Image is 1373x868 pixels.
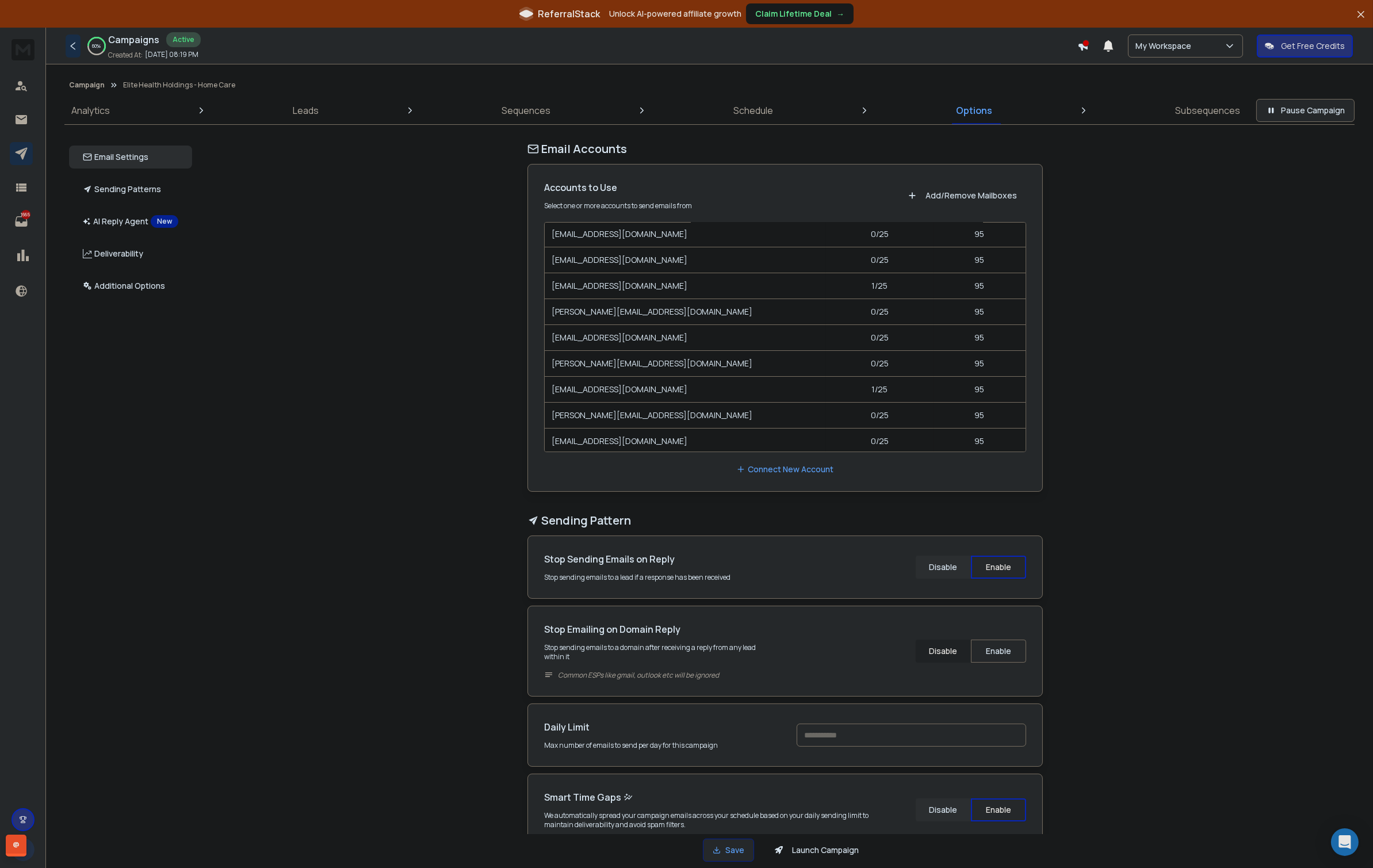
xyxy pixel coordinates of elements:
p: My Workspace [1135,40,1196,52]
a: Schedule [726,97,780,124]
button: Campaign [69,81,105,90]
a: Options [949,97,999,124]
a: Sequences [495,97,557,124]
a: Analytics [64,97,117,124]
p: [DATE] 08:19 PM [145,50,198,59]
p: Created At: [108,51,143,60]
div: Active [166,32,201,47]
p: 1665 [21,210,30,219]
p: Elite Health Holdings - Home Care [123,81,235,90]
span: ReferralStack [538,7,600,21]
button: Close banner [1353,7,1368,35]
a: Subsequences [1168,97,1247,124]
div: Open Intercom Messenger [1331,828,1359,856]
p: Unlock AI-powered affiliate growth [609,8,741,20]
p: Sequences [502,104,550,117]
button: Email Settings [69,146,192,169]
h1: Campaigns [108,33,159,47]
h1: Email Accounts [527,141,1043,157]
p: Get Free Credits [1281,40,1345,52]
p: Email Settings [83,151,148,163]
p: Subsequences [1175,104,1240,117]
p: Schedule [733,104,773,117]
button: Get Free Credits [1257,35,1353,58]
a: Leads [286,97,326,124]
p: Analytics [71,104,110,117]
button: Claim Lifetime Deal→ [746,3,854,24]
p: Options [956,104,992,117]
button: Pause Campaign [1256,99,1355,122]
p: Leads [293,104,319,117]
p: 60 % [93,43,101,49]
span: → [836,8,844,20]
div: @ [6,835,26,856]
a: 1665 [10,210,33,233]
